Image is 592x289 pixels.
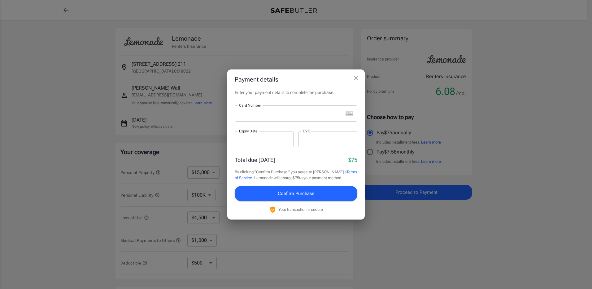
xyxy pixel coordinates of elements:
p: Your transaction is secure [278,207,323,212]
button: Confirm Purchase [235,186,357,201]
label: Expiry Date [239,128,258,134]
label: Card Number [239,103,261,108]
span: Confirm Purchase [278,189,314,198]
iframe: Secure card number input frame [239,110,343,116]
button: close [350,72,362,84]
p: Total due [DATE] [235,156,275,164]
p: Enter your payment details to complete the purchase. [235,89,357,96]
p: By clicking "Confirm Purchase," you agree to [PERSON_NAME]'s . Lemonade will charge $75 to your p... [235,169,357,181]
svg: unknown [346,111,353,116]
label: CVC [303,128,310,134]
iframe: Secure CVC input frame [303,136,353,142]
p: $75 [348,156,357,164]
h2: Payment details [227,69,365,89]
iframe: Secure expiration date input frame [239,136,289,142]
